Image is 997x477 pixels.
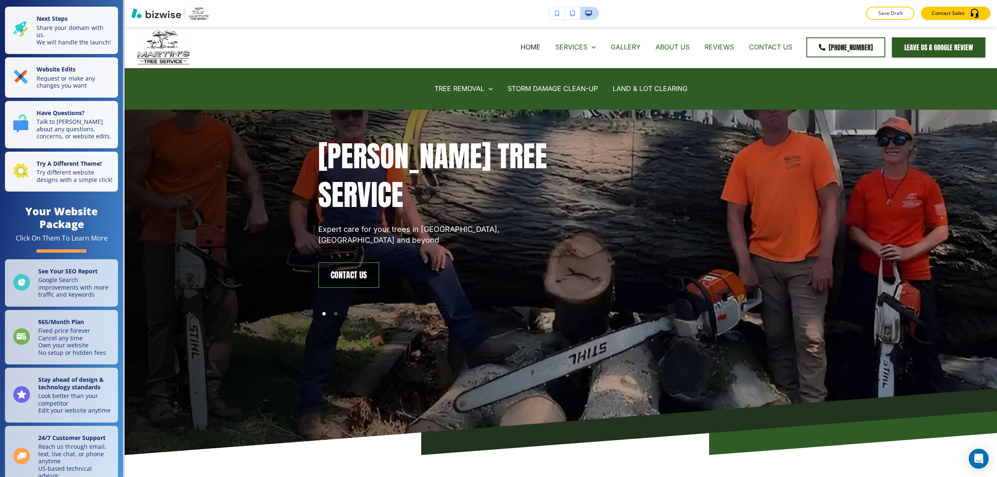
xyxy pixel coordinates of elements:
strong: Website Edits [37,65,76,73]
a: Stay ahead of design & technology standardsLook better than your competitorEdit your website anytime [5,368,118,423]
button: Website EditsRequest or make any changes you want [5,57,118,98]
p: Look better than your competitor Edit your website anytime [38,392,113,414]
button: Contact Sales [921,7,990,20]
img: Bizwise Logo [131,8,181,18]
button: Save Draft [866,7,914,20]
h4: Your Website Package [5,205,118,231]
a: leave us a google review [892,37,985,57]
p: Contact Sales [932,10,965,17]
img: Your Logo [189,7,209,20]
strong: 24/7 Customer Support [38,434,106,442]
button: Next StepsShare your domain with us.We will handle the launch! [5,7,118,54]
strong: Have Questions? [37,109,85,117]
div: Click On Them To Learn More [16,234,108,243]
a: See Your SEO ReportGoogle Search improvements with more traffic and keywords [5,259,118,307]
p: HOME [521,42,540,52]
p: Save Draft [877,10,904,17]
p: Expert care for your trees in [GEOGRAPHIC_DATA], [GEOGRAPHIC_DATA] and beyond [318,224,551,246]
strong: Stay ahead of design & technology standards [38,376,104,391]
p: Talk to [PERSON_NAME] about any questions, concerns, or website edits. [37,118,113,140]
a: $65/Month PlanFixed price foreverCancel any timeOwn your websiteNo setup or hidden fees [5,310,118,365]
p: Google Search improvements with more traffic and keywords [38,276,113,298]
button: contact us [318,262,379,288]
strong: Try A Different Theme! [37,160,102,167]
p: CONTACT US [749,42,792,52]
p: SERVICES [555,42,587,52]
p: [PERSON_NAME] Tree Service [318,137,551,214]
a: [PHONE_NUMBER] [806,37,885,57]
button: Have Questions?Talk to [PERSON_NAME] about any questions, concerns, or website edits. [5,101,118,148]
button: Try A Different Theme!Try different website designs with a simple click! [5,152,118,192]
p: Try different website designs with a simple click! [37,169,113,183]
p: ABOUT US [656,42,690,52]
strong: Next Steps [37,15,68,22]
img: Martin’s Tree Service [137,30,189,64]
p: Fixed price forever Cancel any time Own your website No setup or hidden fees [38,327,106,356]
strong: See Your SEO Report [38,267,98,275]
p: REVIEWS [705,42,734,52]
p: Request or make any changes you want [37,75,113,89]
div: Open Intercom Messenger [969,449,989,469]
p: Share your domain with us. We will handle the launch! [37,24,113,46]
p: GALLERY [611,42,641,52]
strong: $ 65 /Month Plan [38,318,84,326]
